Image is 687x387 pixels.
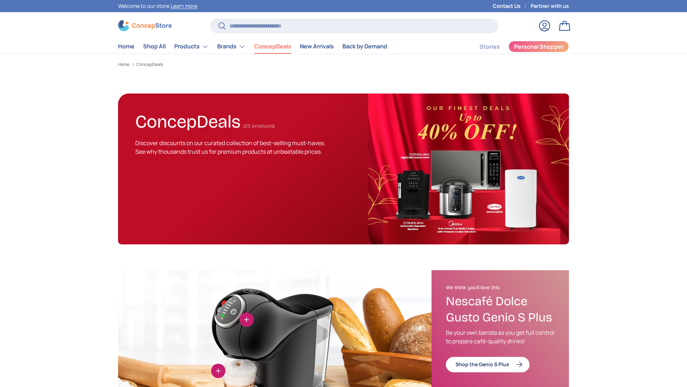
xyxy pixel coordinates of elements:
a: Personal Shopper [508,41,569,52]
a: Home [118,62,130,67]
nav: Secondary [462,39,569,54]
a: Home [118,39,135,53]
span: Personal Shopper [514,44,564,49]
img: ConcepDeals [368,94,569,244]
a: Shop the Genio S Plus [446,357,530,372]
a: Contact Us [493,2,531,10]
summary: Products [170,39,213,54]
h3: Nescafé Dolce Gusto Genio S Plus [446,293,555,326]
a: Partner with us [531,2,569,10]
span: Discover discounts on our curated collection of best-selling must-haves. See why thousands trust ... [135,139,325,156]
h2: We think you'll love this [446,285,555,291]
summary: Brands [213,39,250,54]
nav: Primary [118,39,387,54]
img: ConcepStore [118,20,172,31]
a: Products [174,39,209,54]
a: Back by Demand [342,39,387,53]
p: Be your own barista as you get full control to prepare café-quality drinks! [446,328,555,345]
nav: Breadcrumbs [118,61,569,68]
span: (23 products) [243,123,275,129]
a: Shop All [143,39,166,53]
a: Learn more [171,3,197,9]
a: New Arrivals [300,39,334,53]
h1: ConcepDeals [135,108,240,132]
a: Brands [217,39,245,54]
a: Stories [479,40,500,54]
a: ConcepDeals [136,62,163,67]
p: Welcome to our store. [118,2,197,10]
a: ConcepDeals [254,39,291,53]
